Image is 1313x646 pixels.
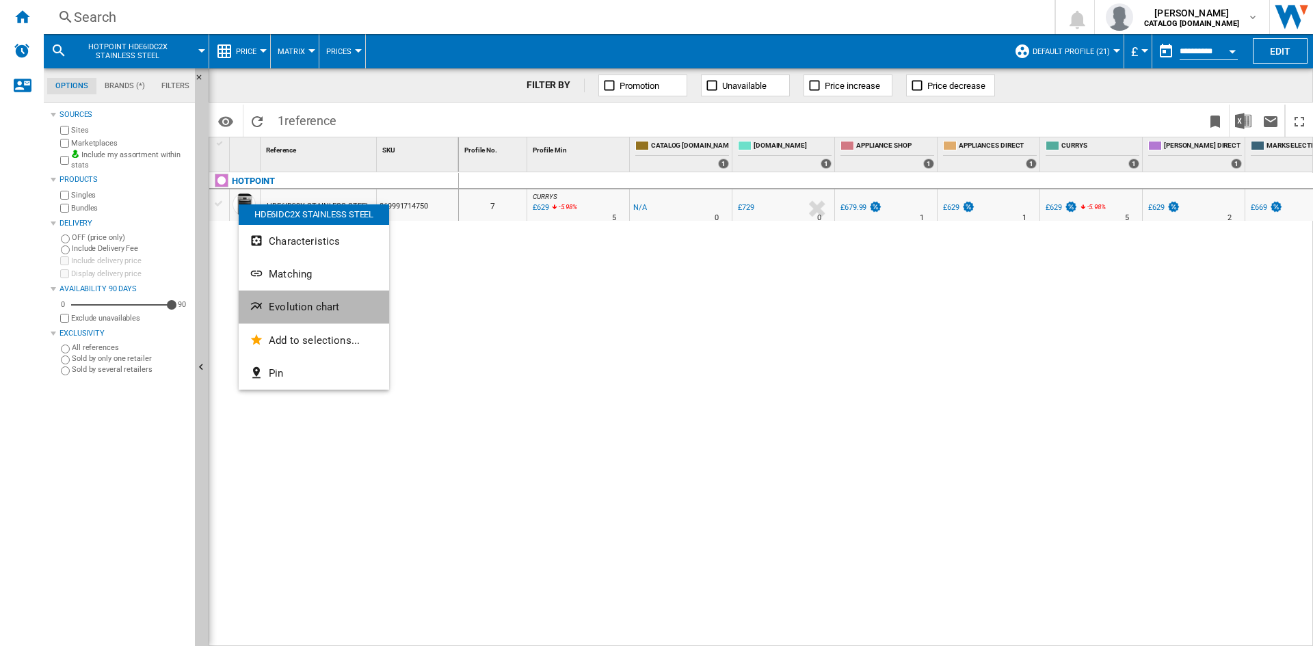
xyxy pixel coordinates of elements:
[239,204,389,225] div: HDE6IDC2X STAINLESS STEEL
[239,324,389,357] button: Add to selections...
[269,235,340,247] span: Characteristics
[239,258,389,291] button: Matching
[239,225,389,258] button: Characteristics
[269,301,339,313] span: Evolution chart
[269,367,283,379] span: Pin
[239,291,389,323] button: Evolution chart
[269,268,312,280] span: Matching
[269,334,360,347] span: Add to selections...
[239,357,389,390] button: Pin...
